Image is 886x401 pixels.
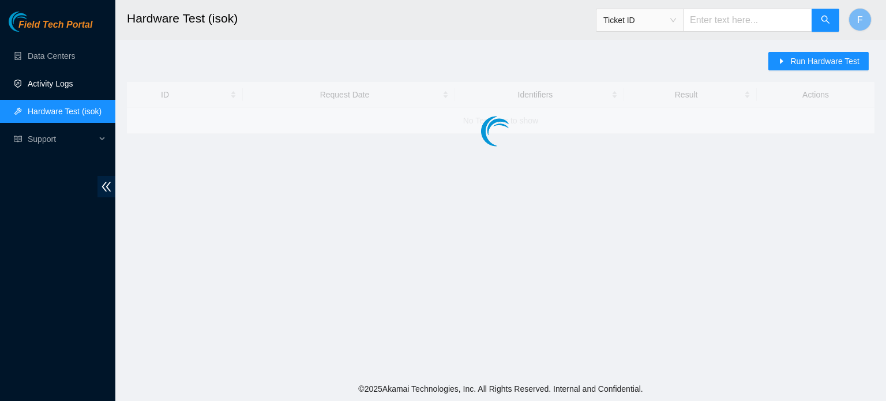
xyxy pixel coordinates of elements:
[115,377,886,401] footer: © 2025 Akamai Technologies, Inc. All Rights Reserved. Internal and Confidential.
[768,52,869,70] button: caret-rightRun Hardware Test
[28,128,96,151] span: Support
[821,15,830,26] span: search
[28,79,73,88] a: Activity Logs
[28,107,102,116] a: Hardware Test (isok)
[603,12,676,29] span: Ticket ID
[778,57,786,66] span: caret-right
[683,9,812,32] input: Enter text here...
[28,51,75,61] a: Data Centers
[97,176,115,197] span: double-left
[857,13,863,27] span: F
[849,8,872,31] button: F
[18,20,92,31] span: Field Tech Portal
[9,12,58,32] img: Akamai Technologies
[812,9,839,32] button: search
[14,135,22,143] span: read
[9,21,92,36] a: Akamai TechnologiesField Tech Portal
[790,55,859,68] span: Run Hardware Test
